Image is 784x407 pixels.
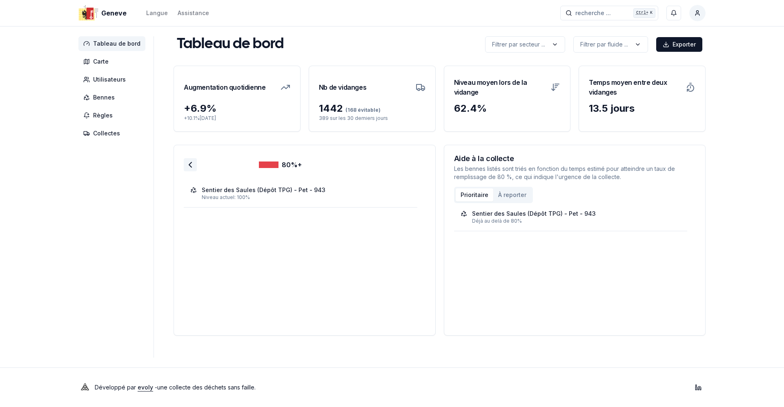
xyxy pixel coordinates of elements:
img: Geneve Logo [78,3,98,23]
a: Règles [78,108,149,123]
a: Sentier des Saules (Dépôt TPG) - Pet - 943Déjà au delà de 80% [461,210,681,224]
div: Sentier des Saules (Dépôt TPG) - Pet - 943 [472,210,596,218]
a: Bennes [78,90,149,105]
p: + 10.1 % [DATE] [184,115,290,122]
div: + 6.9 % [184,102,290,115]
span: Utilisateurs [93,75,126,84]
div: 13.5 jours [589,102,695,115]
span: Geneve [101,8,127,18]
p: Les bennes listés sont triés en fonction du temps estimé pour atteindre un taux de remplissage de... [454,165,696,181]
p: 389 sur les 30 derniers jours [319,115,425,122]
a: Sentier des Saules (Dépôt TPG) - Pet - 943Niveau actuel: 100% [190,186,411,201]
button: recherche ...Ctrl+K [560,6,658,20]
a: Utilisateurs [78,72,149,87]
p: Filtrer par secteur ... [492,40,545,49]
h3: Temps moyen entre deux vidanges [589,76,681,99]
h3: Nb de vidanges [319,76,366,99]
h3: Aide à la collecte [454,155,696,162]
div: 80%+ [259,160,302,170]
button: Exporter [656,37,702,52]
p: Filtrer par fluide ... [580,40,628,49]
button: label [573,36,648,53]
div: Niveau actuel: 100% [202,194,411,201]
span: Carte [93,58,109,66]
h3: Niveau moyen lors de la vidange [454,76,546,99]
button: label [485,36,565,53]
div: Sentier des Saules (Dépôt TPG) - Pet - 943 [202,186,325,194]
h3: Augmentation quotidienne [184,76,265,99]
a: Assistance [178,8,209,18]
a: Collectes [78,126,149,141]
span: recherche ... [575,9,611,17]
span: Tableau de bord [93,40,140,48]
span: (168 évitable) [343,107,381,113]
div: Déjà au delà de 80% [472,218,681,224]
a: Geneve [78,8,130,18]
a: Tableau de bord [78,36,149,51]
h1: Tableau de bord [177,36,284,53]
div: 1442 [319,102,425,115]
div: Langue [146,9,168,17]
button: À reporter [493,188,531,201]
a: Carte [78,54,149,69]
button: Prioritaire [456,188,493,201]
button: Langue [146,8,168,18]
img: Evoly Logo [78,381,91,394]
p: Développé par - une collecte des déchets sans faille . [95,382,256,393]
a: evoly [138,384,153,391]
span: Collectes [93,129,120,137]
div: 62.4 % [454,102,561,115]
span: Bennes [93,93,115,102]
span: Règles [93,111,113,119]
